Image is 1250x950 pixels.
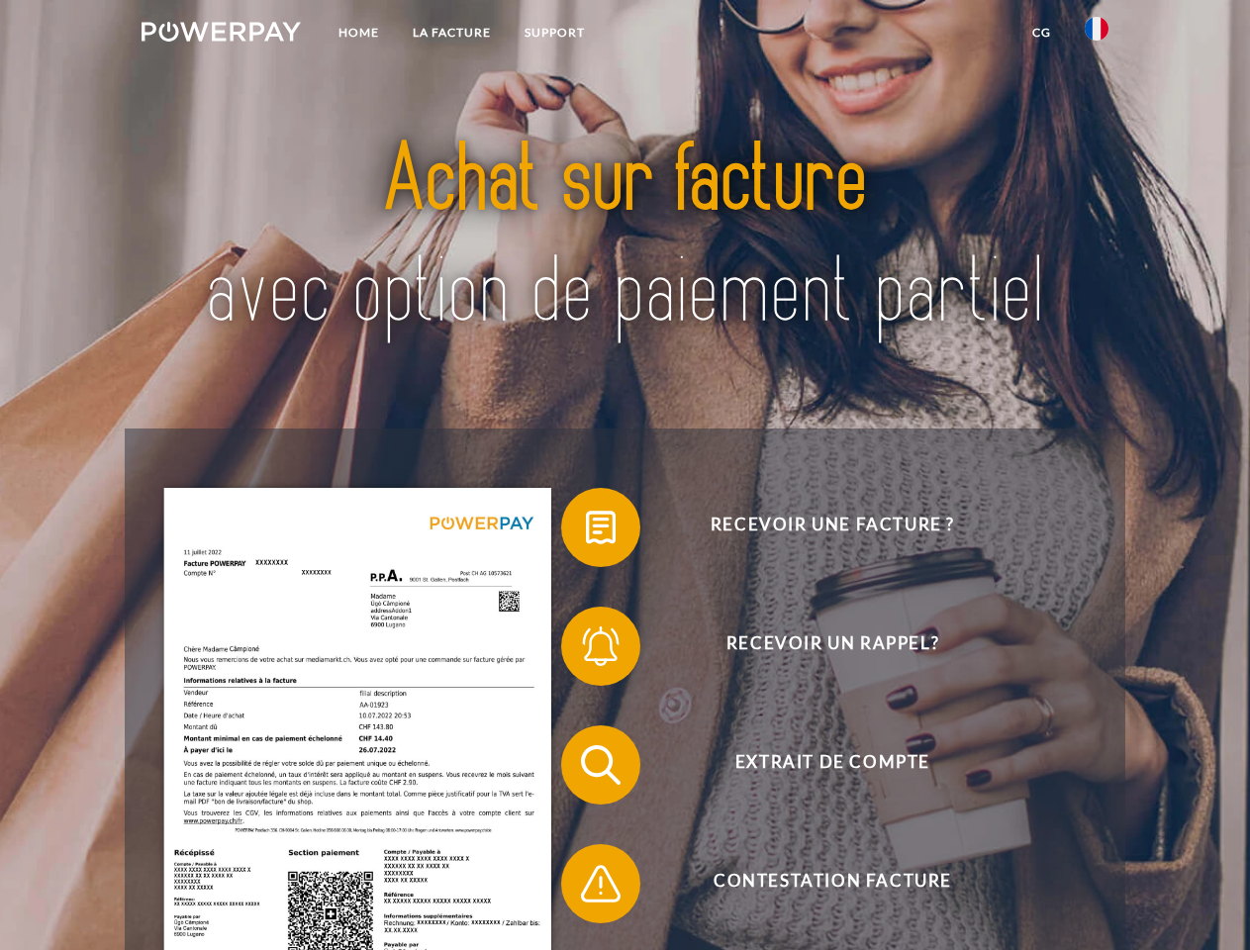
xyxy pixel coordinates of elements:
[576,740,625,790] img: qb_search.svg
[561,725,1076,805] button: Extrait de compte
[508,15,602,50] a: Support
[189,95,1061,379] img: title-powerpay_fr.svg
[396,15,508,50] a: LA FACTURE
[590,488,1075,567] span: Recevoir une facture ?
[561,607,1076,686] button: Recevoir un rappel?
[576,621,625,671] img: qb_bell.svg
[561,844,1076,923] button: Contestation Facture
[322,15,396,50] a: Home
[576,503,625,552] img: qb_bill.svg
[1085,17,1108,41] img: fr
[1015,15,1068,50] a: CG
[561,488,1076,567] button: Recevoir une facture ?
[142,22,301,42] img: logo-powerpay-white.svg
[590,607,1075,686] span: Recevoir un rappel?
[576,859,625,908] img: qb_warning.svg
[590,725,1075,805] span: Extrait de compte
[590,844,1075,923] span: Contestation Facture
